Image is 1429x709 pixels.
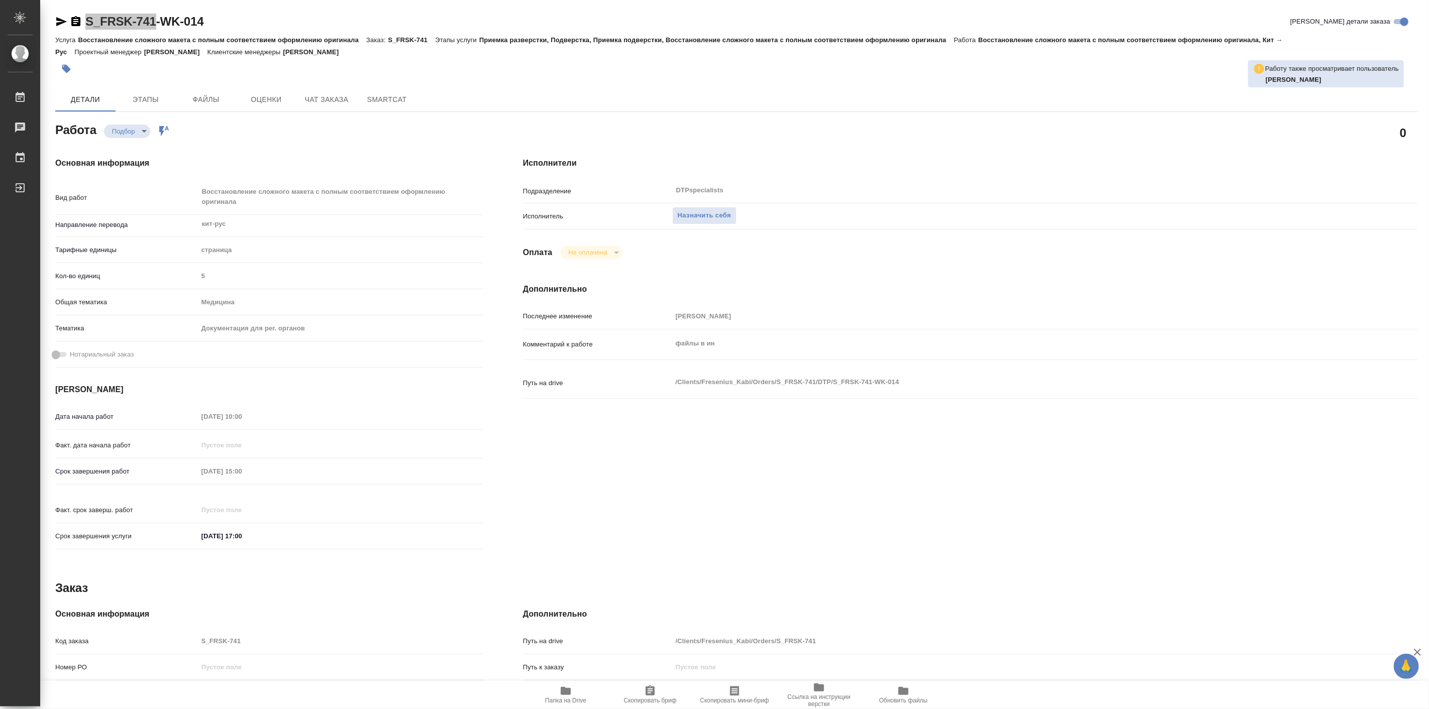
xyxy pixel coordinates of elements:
h4: [PERSON_NAME] [55,384,483,396]
p: Тематика [55,323,198,333]
span: Этапы [122,93,170,106]
input: Пустое поле [198,269,483,283]
div: Подбор [104,125,150,138]
h4: Дополнительно [523,283,1418,295]
span: Ссылка на инструкции верстки [783,693,855,707]
span: Нотариальный заказ [70,349,134,360]
p: Факт. срок заверш. работ [55,505,198,515]
p: Проектный менеджер [74,48,144,56]
p: Путь к заказу [523,662,672,672]
h4: Основная информация [55,608,483,620]
p: Срок завершения услуги [55,531,198,541]
p: Подразделение [523,186,672,196]
p: Путь на drive [523,636,672,646]
p: Ганина Анна [1266,75,1399,85]
input: Пустое поле [198,464,286,479]
button: Добавить тэг [55,58,77,80]
span: Чат заказа [302,93,351,106]
input: Пустое поле [672,634,1344,648]
p: [PERSON_NAME] [283,48,346,56]
span: Папка на Drive [545,697,586,704]
p: Работа [954,36,978,44]
span: Скопировать бриф [624,697,676,704]
p: Вид работ [55,193,198,203]
button: Скопировать мини-бриф [692,681,777,709]
h2: Заказ [55,580,88,596]
h2: Работа [55,120,96,138]
h4: Основная информация [55,157,483,169]
span: Назначить себя [678,210,731,221]
p: Номер РО [55,662,198,672]
p: Общая тематика [55,297,198,307]
button: Обновить файлы [861,681,946,709]
input: Пустое поле [198,503,286,517]
span: [PERSON_NAME] детали заказа [1290,17,1390,27]
span: Скопировать мини-бриф [700,697,769,704]
input: ✎ Введи что-нибудь [198,529,286,543]
h4: Оплата [523,247,553,259]
p: Клиентские менеджеры [208,48,283,56]
p: Направление перевода [55,220,198,230]
button: Ссылка на инструкции верстки [777,681,861,709]
p: Заказ: [366,36,388,44]
span: 🙏 [1398,656,1415,677]
input: Пустое поле [198,409,286,424]
span: SmartCat [363,93,411,106]
textarea: файлы в ин [672,335,1344,352]
button: Скопировать бриф [608,681,692,709]
p: Путь на drive [523,378,672,388]
button: Скопировать ссылку [70,16,82,28]
input: Пустое поле [198,660,483,674]
p: Исполнитель [523,211,672,221]
p: Код заказа [55,636,198,646]
div: Документация для рег. органов [198,320,483,337]
b: [PERSON_NAME] [1266,76,1321,83]
p: S_FRSK-741 [388,36,435,44]
span: Детали [61,93,110,106]
p: Услуга [55,36,78,44]
div: Подбор [560,246,622,259]
button: Скопировать ссылку для ЯМессенджера [55,16,67,28]
span: Оценки [242,93,290,106]
p: Восстановление сложного макета с полным соответствием оформлению оригинала [78,36,366,44]
input: Пустое поле [672,309,1344,323]
span: Файлы [182,93,230,106]
input: Пустое поле [198,438,286,452]
p: Работу также просматривает пользователь [1265,64,1399,74]
p: Кол-во единиц [55,271,198,281]
p: Факт. дата начала работ [55,440,198,450]
p: Срок завершения работ [55,466,198,477]
span: Обновить файлы [879,697,928,704]
p: Последнее изменение [523,311,672,321]
input: Пустое поле [672,660,1344,674]
button: Папка на Drive [524,681,608,709]
h2: 0 [1400,124,1406,141]
h4: Исполнители [523,157,1418,169]
p: [PERSON_NAME] [144,48,208,56]
h4: Дополнительно [523,608,1418,620]
a: S_FRSK-741-WK-014 [85,15,203,28]
input: Пустое поле [198,634,483,648]
button: 🙏 [1394,654,1419,679]
p: Этапы услуги [435,36,479,44]
div: Медицина [198,294,483,311]
button: Подбор [109,127,138,136]
p: Тарифные единицы [55,245,198,255]
p: Комментарий к работе [523,339,672,349]
textarea: /Clients/Fresenius_Kabi/Orders/S_FRSK-741/DTP/S_FRSK-741-WK-014 [672,374,1344,391]
button: Не оплачена [565,248,610,257]
p: Приемка разверстки, Подверстка, Приемка подверстки, Восстановление сложного макета с полным соотв... [479,36,954,44]
div: страница [198,242,483,259]
button: Назначить себя [672,207,737,224]
p: Дата начала работ [55,412,198,422]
